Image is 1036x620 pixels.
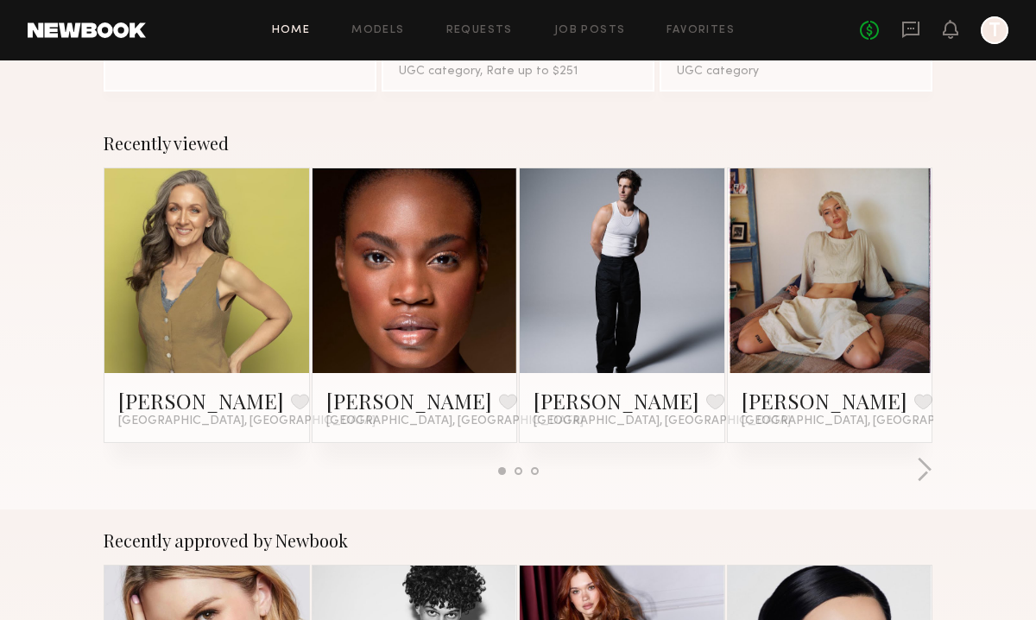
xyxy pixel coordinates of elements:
[666,25,735,36] a: Favorites
[446,25,513,36] a: Requests
[534,387,699,414] a: [PERSON_NAME]
[118,414,376,428] span: [GEOGRAPHIC_DATA], [GEOGRAPHIC_DATA]
[104,133,932,154] div: Recently viewed
[981,16,1008,44] a: T
[742,387,907,414] a: [PERSON_NAME]
[677,66,915,78] div: UGC category
[104,530,932,551] div: Recently approved by Newbook
[118,387,284,414] a: [PERSON_NAME]
[326,387,492,414] a: [PERSON_NAME]
[534,414,791,428] span: [GEOGRAPHIC_DATA], [GEOGRAPHIC_DATA]
[554,25,626,36] a: Job Posts
[742,414,999,428] span: [GEOGRAPHIC_DATA], [GEOGRAPHIC_DATA]
[351,25,404,36] a: Models
[326,414,584,428] span: [GEOGRAPHIC_DATA], [GEOGRAPHIC_DATA]
[399,66,637,78] div: UGC category, Rate up to $251
[272,25,311,36] a: Home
